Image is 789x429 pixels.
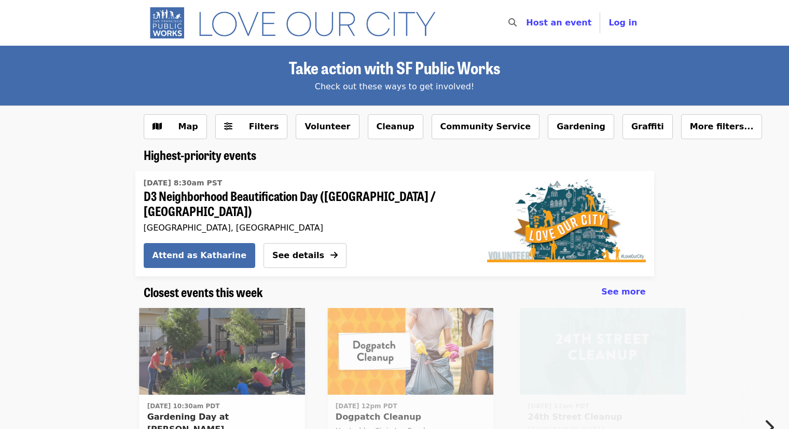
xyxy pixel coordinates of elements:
[264,243,347,268] button: See details
[523,10,531,35] input: Search
[144,285,263,300] a: Closest events this week
[249,122,279,131] span: Filters
[144,243,255,268] button: Attend as Katharine
[144,114,207,139] button: Show map view
[144,189,462,219] span: D3 Neighborhood Beautification Day ([GEOGRAPHIC_DATA] / [GEOGRAPHIC_DATA])
[601,286,645,298] a: See more
[215,114,288,139] button: Filters (0 selected)
[139,308,305,395] img: Gardening Day at Leland Ave Rain Gardens organized by SF Public Works
[153,122,162,131] i: map icon
[528,401,589,411] time: [DATE] 11am PDT
[144,81,646,93] div: Check out these ways to get involved!
[330,250,338,260] i: arrow-right icon
[336,401,397,411] time: [DATE] 12pm PDT
[224,122,232,131] i: sliders-h icon
[608,18,637,28] span: Log in
[622,114,673,139] button: Graffiti
[601,287,645,297] span: See more
[144,175,462,235] a: See details for "D3 Neighborhood Beautification Day (North Beach / Russian Hill)"
[520,308,686,395] a: 24th Street Cleanup
[178,122,198,131] span: Map
[289,55,500,79] span: Take action with SF Public Works
[681,114,763,139] button: More filters...
[272,250,324,260] span: See details
[487,179,646,262] img: D3 Neighborhood Beautification Day (North Beach / Russian Hill) organized by SF Public Works
[479,171,654,276] a: D3 Neighborhood Beautification Day (North Beach / Russian Hill)
[153,249,246,262] span: Attend as Katharine
[144,223,462,233] div: [GEOGRAPHIC_DATA], [GEOGRAPHIC_DATA]
[135,285,654,300] div: Closest events this week
[520,308,686,395] img: 24th Street Cleanup organized by SF Public Works
[296,114,359,139] button: Volunteer
[336,411,485,423] span: Dogpatch Cleanup
[139,308,305,395] a: Gardening Day at Leland Ave Rain Gardens
[600,12,645,33] button: Log in
[526,18,591,28] a: Host an event
[432,114,540,139] button: Community Service
[144,6,451,39] img: SF Public Works - Home
[147,401,220,411] time: [DATE] 10:30am PDT
[508,18,517,28] i: search icon
[528,411,677,423] span: 24th Street Cleanup
[690,122,754,131] span: More filters...
[327,308,493,395] a: Dogpatch Cleanup
[548,114,614,139] button: Gardening
[144,178,223,189] time: [DATE] 8:30am PST
[327,308,493,395] img: Dogpatch Cleanup organized by Civic Joy Fund
[144,283,263,301] span: Closest events this week
[144,145,256,164] span: Highest-priority events
[368,114,423,139] button: Cleanup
